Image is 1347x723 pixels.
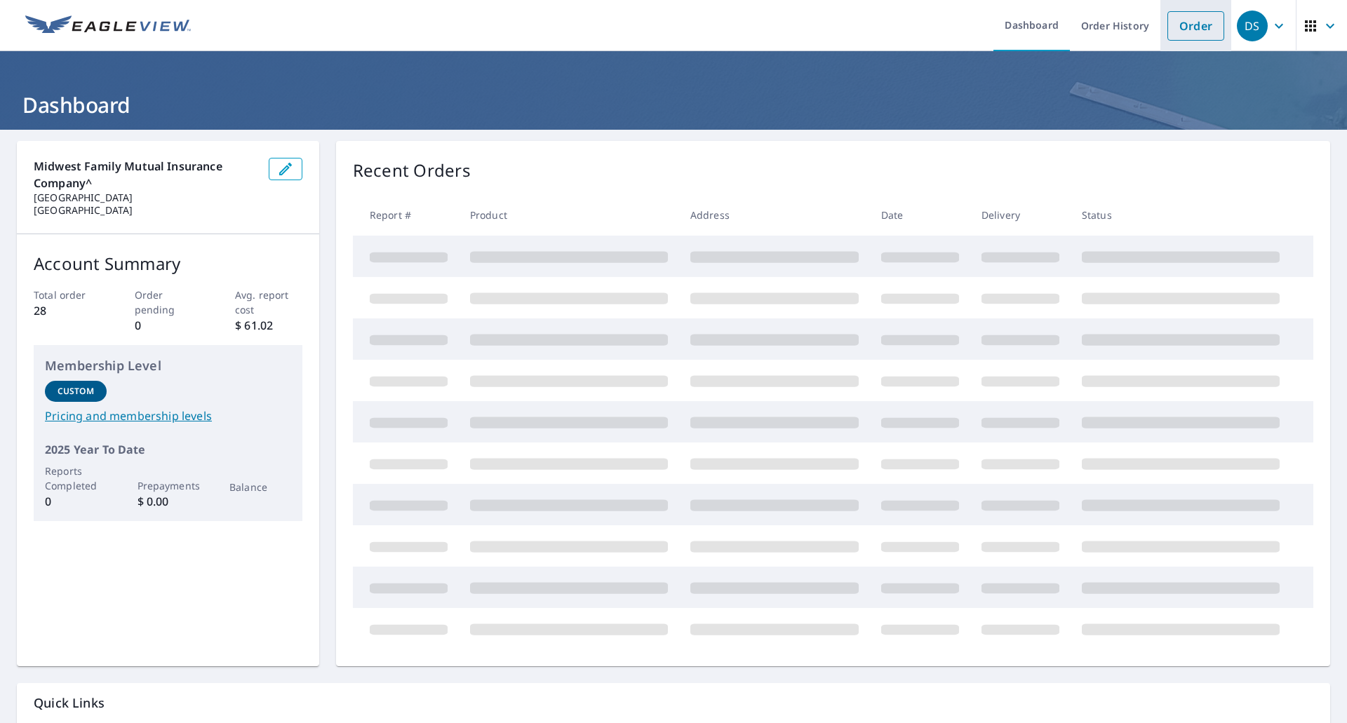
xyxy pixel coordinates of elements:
p: 2025 Year To Date [45,441,291,458]
th: Product [459,194,679,236]
p: Custom [58,385,94,398]
th: Address [679,194,870,236]
th: Status [1071,194,1291,236]
p: Balance [229,480,291,494]
p: $ 0.00 [138,493,199,510]
p: Account Summary [34,251,302,276]
p: Order pending [135,288,202,317]
h1: Dashboard [17,90,1330,119]
a: Pricing and membership levels [45,407,291,424]
p: Total order [34,288,101,302]
p: Avg. report cost [235,288,302,317]
p: 28 [34,302,101,319]
p: Midwest Family Mutual Insurance Company^ [34,158,257,191]
p: 0 [45,493,107,510]
img: EV Logo [25,15,191,36]
th: Report # [353,194,459,236]
a: Order [1167,11,1224,41]
th: Date [870,194,970,236]
p: Prepayments [138,478,199,493]
p: 0 [135,317,202,334]
p: [GEOGRAPHIC_DATA] [34,204,257,217]
p: Membership Level [45,356,291,375]
p: $ 61.02 [235,317,302,334]
p: [GEOGRAPHIC_DATA] [34,191,257,204]
p: Reports Completed [45,464,107,493]
p: Quick Links [34,694,1313,712]
p: Recent Orders [353,158,471,183]
th: Delivery [970,194,1071,236]
div: DS [1237,11,1268,41]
